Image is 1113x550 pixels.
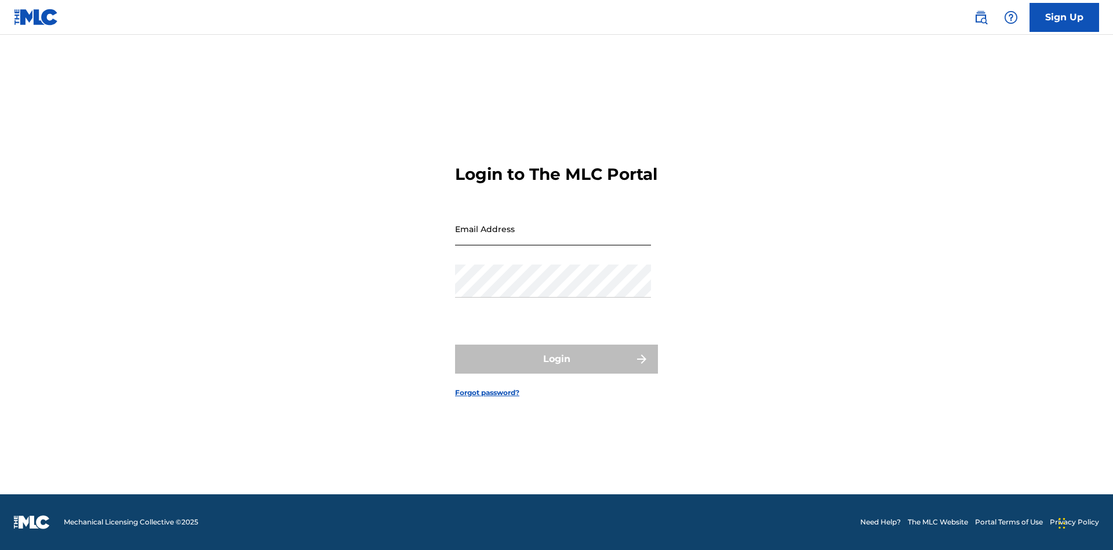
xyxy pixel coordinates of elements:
a: Public Search [969,6,992,29]
img: help [1004,10,1018,24]
a: Forgot password? [455,388,519,398]
span: Mechanical Licensing Collective © 2025 [64,517,198,527]
iframe: Chat Widget [1055,494,1113,550]
a: Need Help? [860,517,901,527]
a: Portal Terms of Use [975,517,1043,527]
img: logo [14,515,50,529]
a: Privacy Policy [1050,517,1099,527]
a: Sign Up [1030,3,1099,32]
div: Drag [1059,506,1065,541]
img: search [974,10,988,24]
h3: Login to The MLC Portal [455,164,657,184]
img: MLC Logo [14,9,59,26]
a: The MLC Website [908,517,968,527]
div: Help [999,6,1023,29]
